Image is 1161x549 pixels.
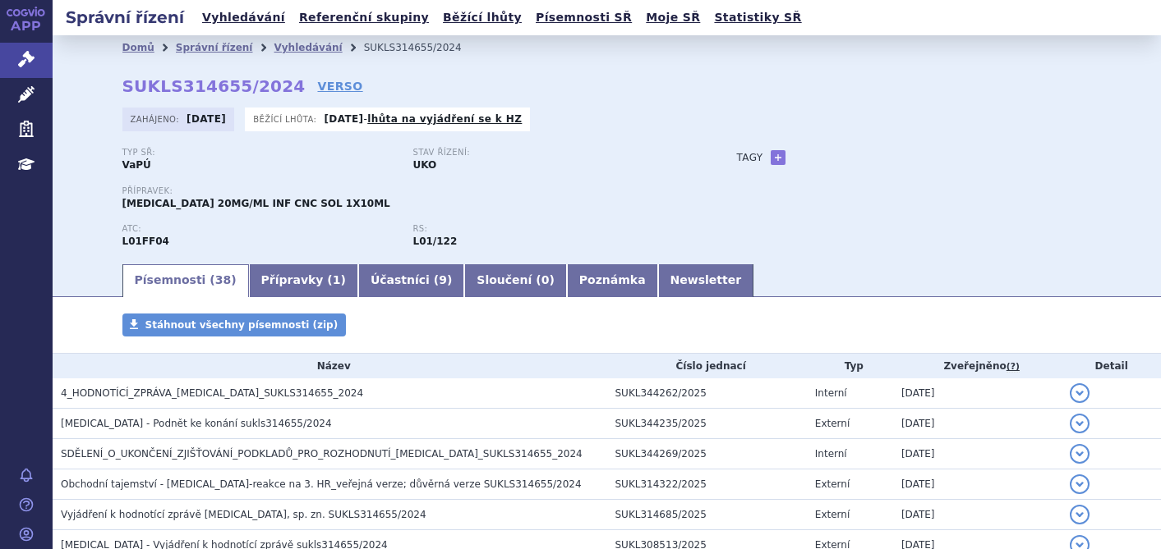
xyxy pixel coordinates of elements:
[187,113,226,125] strong: [DATE]
[1070,505,1090,524] button: detail
[122,313,347,336] a: Stáhnout všechny písemnosti (zip)
[807,354,893,378] th: Typ
[122,236,169,247] strong: AVELUMAB
[815,418,850,429] span: Externí
[253,112,320,126] span: Běžící lhůta:
[333,273,341,286] span: 1
[294,7,434,29] a: Referenční skupiny
[567,264,658,297] a: Poznámka
[61,509,426,520] span: Vyjádření k hodnotící zprávě BAVENCIO, sp. zn. SUKLS314655/2024
[413,159,437,171] strong: UKO
[531,7,637,29] a: Písemnosti SŘ
[607,439,807,469] td: SUKL344269/2025
[364,35,483,60] li: SUKLS314655/2024
[215,273,231,286] span: 38
[1070,444,1090,464] button: detail
[197,7,290,29] a: Vyhledávání
[737,148,763,167] h3: Tagy
[61,478,582,490] span: Obchodní tajemství - Bavencio-reakce na 3. HR_veřejná verze; důvěrná verze SUKLS314655/2024
[274,42,342,53] a: Vyhledávání
[439,273,447,286] span: 9
[893,500,1062,530] td: [DATE]
[607,378,807,409] td: SUKL344262/2025
[122,264,249,297] a: Písemnosti (38)
[893,378,1062,409] td: [DATE]
[893,469,1062,500] td: [DATE]
[815,387,847,399] span: Interní
[771,150,786,165] a: +
[541,273,550,286] span: 0
[122,224,397,234] p: ATC:
[815,448,847,460] span: Interní
[367,113,522,125] a: lhůta na vyjádření se k HZ
[122,198,390,209] span: [MEDICAL_DATA] 20MG/ML INF CNC SOL 1X10ML
[413,236,458,247] strong: avelumab
[607,500,807,530] td: SUKL314685/2025
[658,264,754,297] a: Newsletter
[607,409,807,439] td: SUKL344235/2025
[122,76,306,96] strong: SUKLS314655/2024
[131,112,182,126] span: Zahájeno:
[122,148,397,158] p: Typ SŘ:
[641,7,705,29] a: Moje SŘ
[893,354,1062,378] th: Zveřejněno
[413,148,688,158] p: Stav řízení:
[122,42,154,53] a: Domů
[1062,354,1161,378] th: Detail
[358,264,464,297] a: Účastníci (9)
[1007,361,1020,373] abbr: (?)
[815,509,850,520] span: Externí
[607,354,807,378] th: Číslo jednací
[53,354,607,378] th: Název
[893,439,1062,469] td: [DATE]
[1070,474,1090,494] button: detail
[815,478,850,490] span: Externí
[709,7,806,29] a: Statistiky SŘ
[1070,383,1090,403] button: detail
[324,113,363,125] strong: [DATE]
[53,6,197,29] h2: Správní řízení
[317,78,362,94] a: VERSO
[324,112,522,126] p: -
[145,319,339,331] span: Stáhnout všechny písemnosti (zip)
[61,387,363,399] span: 4_HODNOTÍCÍ_ZPRÁVA_BAVENCIO_SUKLS314655_2024
[249,264,358,297] a: Přípravky (1)
[61,418,332,429] span: BAVENCIO - Podnět ke konání sukls314655/2024
[607,469,807,500] td: SUKL314322/2025
[413,224,688,234] p: RS:
[122,186,704,196] p: Přípravek:
[61,448,583,460] span: SDĚLENÍ_O_UKONČENÍ_ZJIŠŤOVÁNÍ_PODKLADŮ_PRO_ROZHODNUTÍ_BAVENCIO_SUKLS314655_2024
[438,7,527,29] a: Běžící lhůty
[1070,414,1090,433] button: detail
[464,264,566,297] a: Sloučení (0)
[122,159,151,171] strong: VaPÚ
[176,42,253,53] a: Správní řízení
[893,409,1062,439] td: [DATE]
